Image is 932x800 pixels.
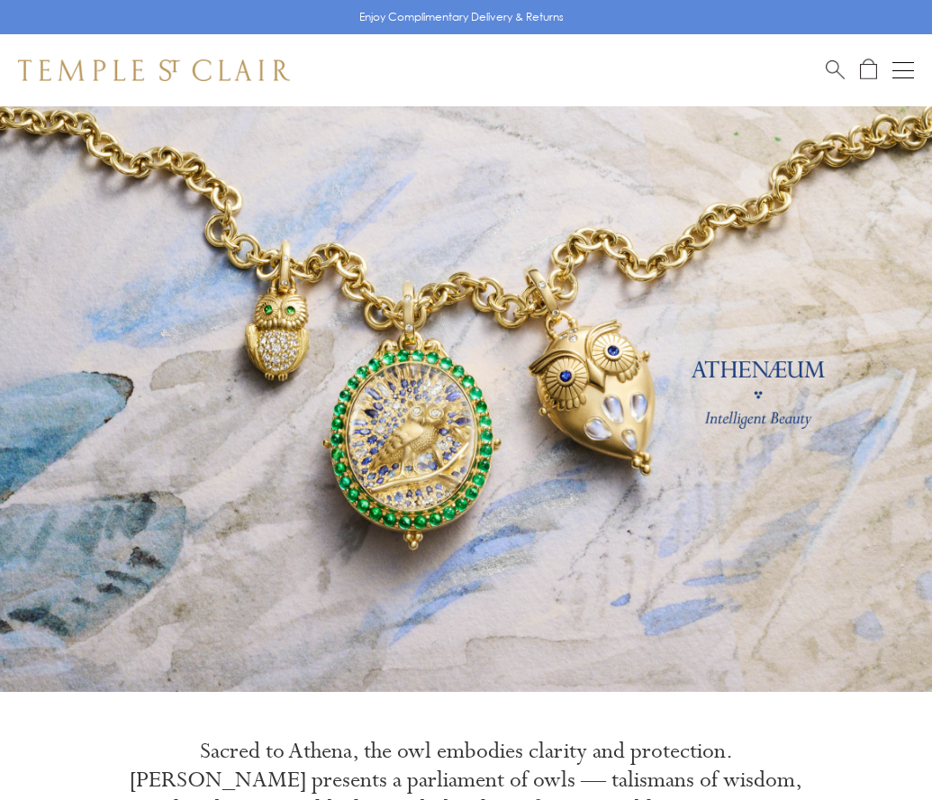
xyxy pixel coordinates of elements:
button: Open navigation [892,59,914,81]
a: Open Shopping Bag [860,59,877,81]
p: Enjoy Complimentary Delivery & Returns [359,8,564,26]
img: Temple St. Clair [18,59,290,81]
a: Search [826,59,845,81]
